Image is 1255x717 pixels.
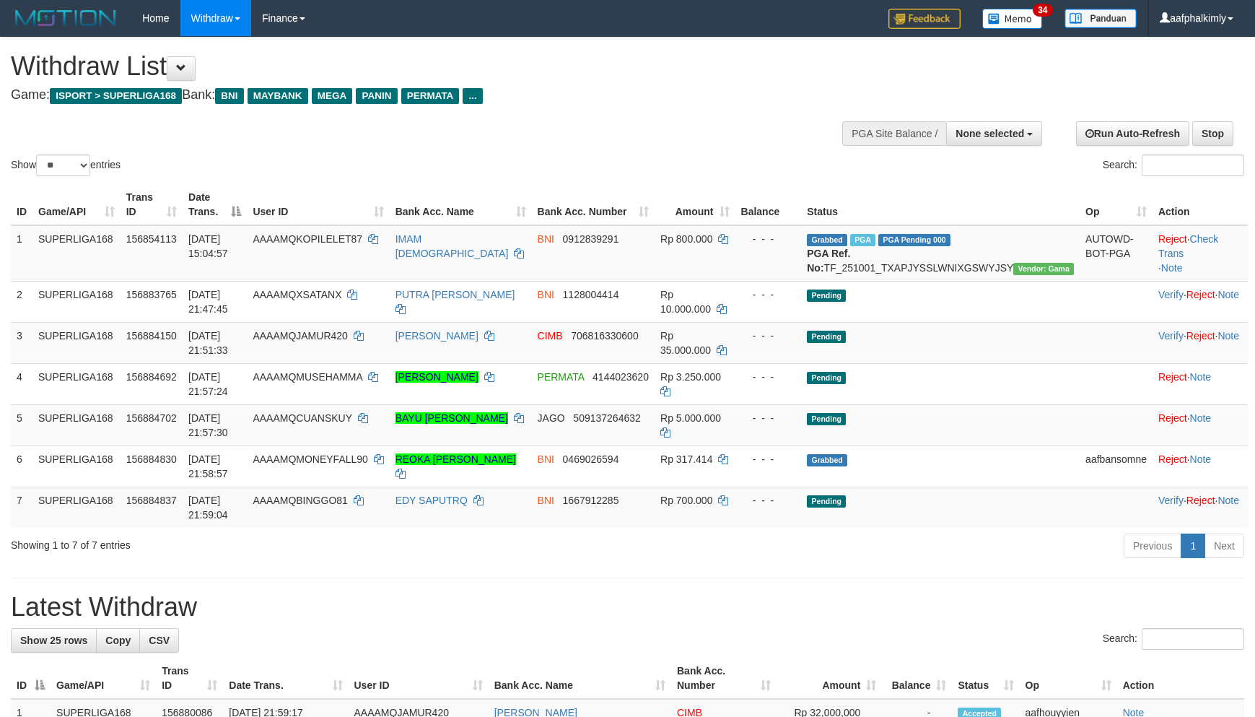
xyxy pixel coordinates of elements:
span: PERMATA [538,371,585,383]
td: · · [1153,281,1248,322]
a: [PERSON_NAME] [395,330,478,342]
img: panduan.png [1064,9,1137,28]
span: [DATE] 21:47:45 [188,289,228,315]
td: 6 [11,446,32,487]
th: Game/API: activate to sort column ascending [51,658,156,699]
span: CSV [149,635,170,646]
span: AAAAMQBINGGO81 [253,495,347,506]
span: AAAAMQMUSEHAMMA [253,371,362,383]
a: Note [1190,453,1212,465]
th: Trans ID: activate to sort column ascending [121,184,183,225]
b: PGA Ref. No: [807,248,850,274]
td: · [1153,446,1248,487]
div: - - - [741,411,796,425]
span: Copy 4144023620 to clipboard [592,371,649,383]
td: 1 [11,225,32,282]
span: [DATE] 21:57:30 [188,412,228,438]
th: User ID: activate to sort column ascending [349,658,489,699]
select: Showentries [36,155,90,176]
td: 5 [11,404,32,446]
th: Bank Acc. Name: activate to sort column ascending [489,658,671,699]
td: SUPERLIGA168 [32,446,121,487]
span: [DATE] 15:04:57 [188,233,228,259]
th: Bank Acc. Number: activate to sort column ascending [671,658,777,699]
a: Next [1204,534,1244,558]
th: Status: activate to sort column ascending [952,658,1019,699]
td: · [1153,404,1248,446]
span: BNI [538,495,554,506]
span: 156884702 [126,412,177,424]
span: 156884830 [126,453,177,465]
th: Balance [735,184,802,225]
th: User ID: activate to sort column ascending [247,184,389,225]
div: - - - [741,232,796,246]
span: 156884692 [126,371,177,383]
th: Game/API: activate to sort column ascending [32,184,121,225]
a: Verify [1158,495,1184,506]
td: SUPERLIGA168 [32,404,121,446]
a: CSV [139,628,179,653]
span: Rp 35.000.000 [660,330,711,356]
span: [DATE] 21:58:57 [188,453,228,479]
span: None selected [956,128,1024,139]
span: Rp 700.000 [660,495,712,506]
span: Rp 10.000.000 [660,289,711,315]
th: Action [1153,184,1248,225]
span: AAAAMQCUANSKUY [253,412,351,424]
span: BNI [538,453,554,465]
td: SUPERLIGA168 [32,322,121,363]
img: Button%20Memo.svg [982,9,1043,29]
span: AAAAMQKOPILELET87 [253,233,362,245]
h1: Withdraw List [11,52,822,81]
span: Copy 1128004414 to clipboard [563,289,619,300]
td: SUPERLIGA168 [32,363,121,404]
span: Show 25 rows [20,635,87,646]
a: Reject [1158,371,1187,383]
td: 2 [11,281,32,322]
h4: Game: Bank: [11,88,822,103]
span: BNI [538,233,554,245]
span: 156884150 [126,330,177,342]
a: Reject [1158,412,1187,424]
td: SUPERLIGA168 [32,225,121,282]
label: Search: [1103,155,1244,176]
a: EDY SAPUTRQ [395,495,468,506]
span: Rp 3.250.000 [660,371,721,383]
a: Reject [1186,330,1215,342]
th: Date Trans.: activate to sort column descending [183,184,247,225]
span: [DATE] 21:57:24 [188,371,228,397]
span: 156883765 [126,289,177,300]
span: 34 [1033,4,1052,17]
td: · [1153,363,1248,404]
a: IMAM [DEMOGRAPHIC_DATA] [395,233,509,259]
a: 1 [1181,534,1205,558]
span: Copy 706816330600 to clipboard [571,330,638,342]
span: PERMATA [401,88,460,104]
span: Rp 317.414 [660,453,712,465]
td: · · [1153,225,1248,282]
label: Search: [1103,628,1244,650]
td: TF_251001_TXAPJYSSLWNIXGSWYJSY [801,225,1080,282]
a: Note [1217,495,1239,506]
th: Balance: activate to sort column ascending [882,658,952,699]
h1: Latest Withdraw [11,593,1244,622]
th: Trans ID: activate to sort column ascending [156,658,223,699]
a: Note [1161,262,1183,274]
td: AUTOWD-BOT-PGA [1080,225,1153,282]
a: Show 25 rows [11,628,97,653]
th: Action [1117,658,1244,699]
a: Reject [1186,289,1215,300]
a: Check Trans [1158,233,1218,259]
span: Copy [105,635,131,646]
a: PUTRA [PERSON_NAME] [395,289,515,300]
span: 156884837 [126,495,177,506]
th: Op: activate to sort column ascending [1020,658,1117,699]
div: PGA Site Balance / [842,121,946,146]
td: 7 [11,487,32,528]
a: Note [1190,412,1212,424]
div: Showing 1 to 7 of 7 entries [11,532,512,552]
span: Grabbed [807,234,847,246]
span: Rp 800.000 [660,233,712,245]
a: [PERSON_NAME] [395,371,478,383]
span: Rp 5.000.000 [660,412,721,424]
